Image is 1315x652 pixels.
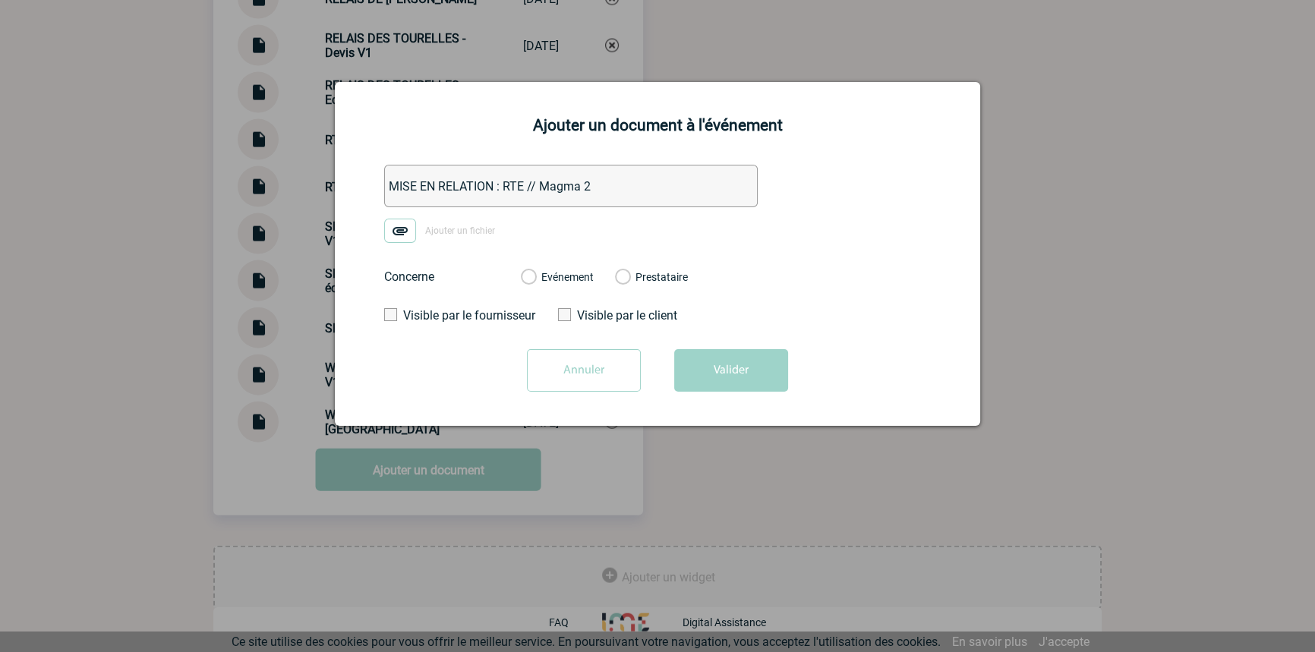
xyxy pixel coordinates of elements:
button: Valider [674,349,788,392]
label: Visible par le client [558,308,698,323]
label: Visible par le fournisseur [384,308,525,323]
label: Concerne [384,269,506,284]
input: Annuler [527,349,641,392]
span: Ajouter un fichier [425,225,495,236]
h2: Ajouter un document à l'événement [354,116,961,134]
label: Evénement [521,271,535,285]
label: Prestataire [615,271,629,285]
input: Désignation [384,165,758,207]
